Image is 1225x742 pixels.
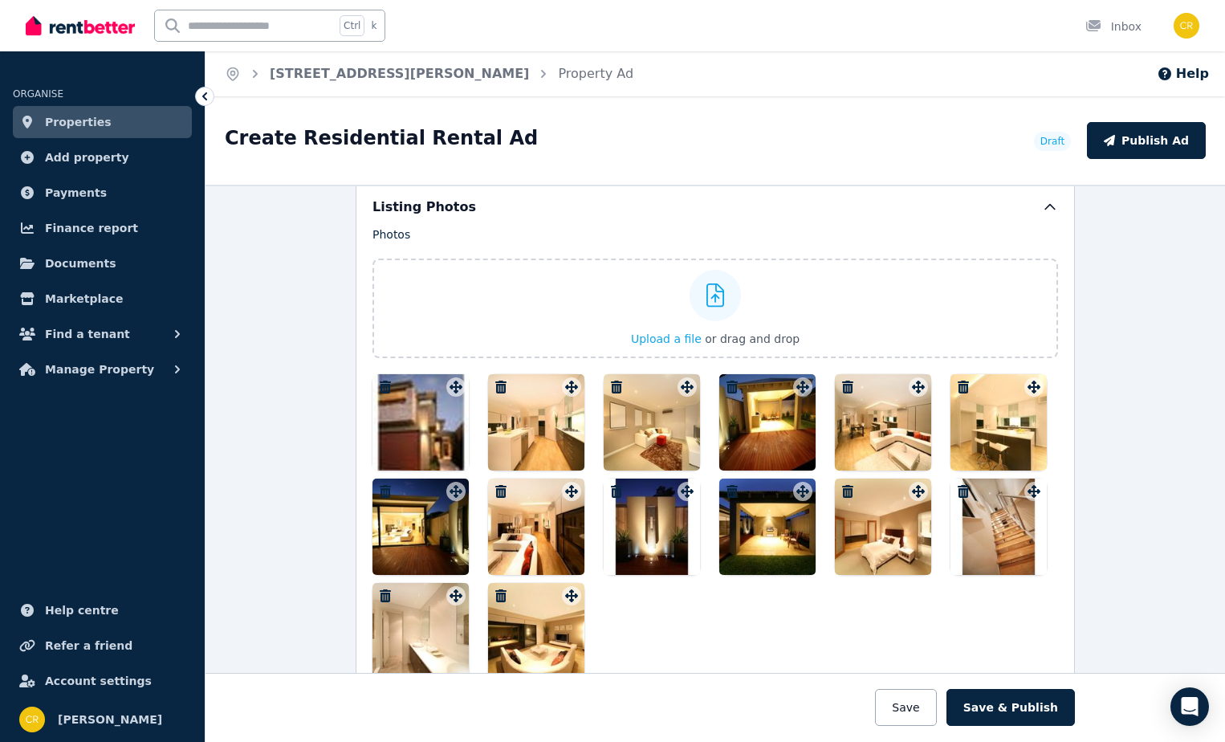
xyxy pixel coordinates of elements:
[372,226,1058,243] p: Photos
[58,710,162,729] span: [PERSON_NAME]
[45,671,152,691] span: Account settings
[13,353,192,385] button: Manage Property
[270,66,529,81] a: [STREET_ADDRESS][PERSON_NAME]
[45,289,123,308] span: Marketplace
[13,177,192,209] a: Payments
[13,106,192,138] a: Properties
[45,360,154,379] span: Manage Property
[45,218,138,238] span: Finance report
[13,212,192,244] a: Finance report
[1085,18,1142,35] div: Inbox
[13,141,192,173] a: Add property
[45,148,129,167] span: Add property
[13,283,192,315] a: Marketplace
[26,14,135,38] img: RentBetter
[1040,135,1064,148] span: Draft
[13,318,192,350] button: Find a tenant
[1174,13,1199,39] img: Charles Russell-Smith
[1087,122,1206,159] button: Publish Ad
[1157,64,1209,84] button: Help
[1170,687,1209,726] div: Open Intercom Messenger
[45,601,119,620] span: Help centre
[371,19,376,32] span: k
[946,689,1075,726] button: Save & Publish
[13,88,63,100] span: ORGANISE
[45,112,112,132] span: Properties
[225,125,538,151] h1: Create Residential Rental Ad
[875,689,936,726] button: Save
[13,247,192,279] a: Documents
[631,331,800,347] button: Upload a file or drag and drop
[45,324,130,344] span: Find a tenant
[45,254,116,273] span: Documents
[13,630,192,662] a: Refer a friend
[558,66,633,81] a: Property Ad
[705,332,800,345] span: or drag and drop
[19,707,45,732] img: Charles Russell-Smith
[372,198,476,217] h5: Listing Photos
[45,183,107,202] span: Payments
[631,332,702,345] span: Upload a file
[13,665,192,697] a: Account settings
[206,51,653,96] nav: Breadcrumb
[13,594,192,626] a: Help centre
[340,15,364,36] span: Ctrl
[45,636,132,655] span: Refer a friend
